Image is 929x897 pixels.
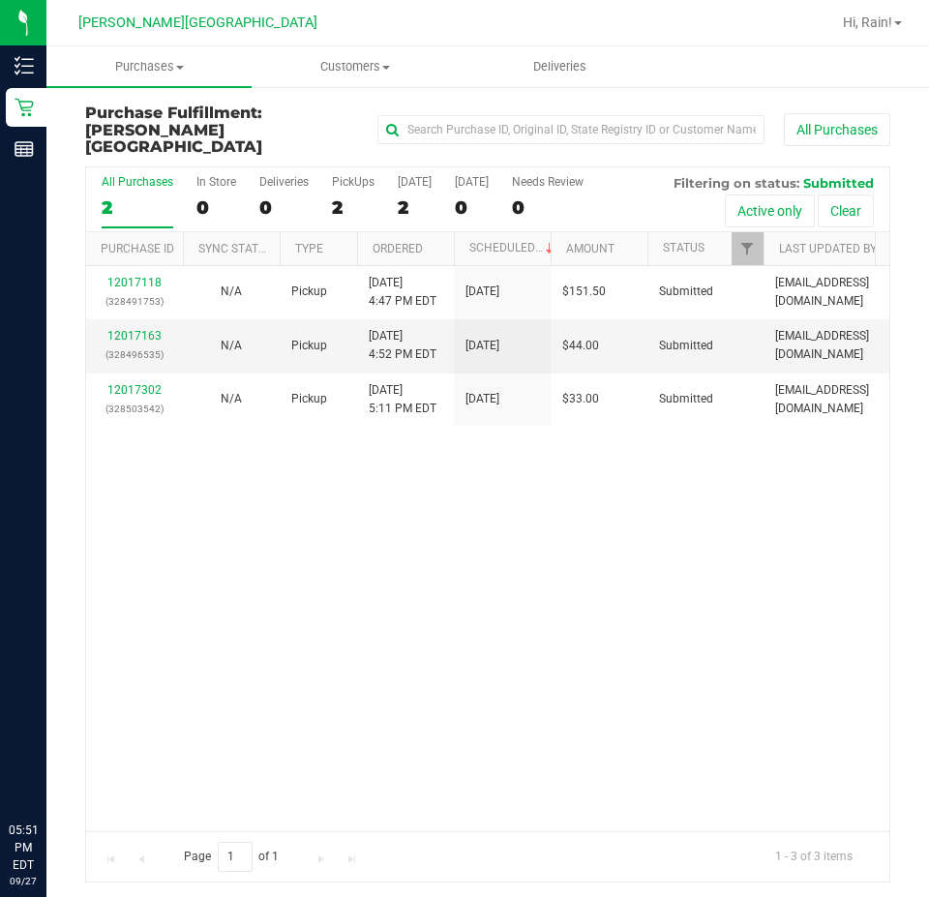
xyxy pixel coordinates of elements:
div: Deliveries [259,175,309,189]
a: 12017118 [107,276,162,289]
span: [PERSON_NAME][GEOGRAPHIC_DATA] [85,121,262,157]
span: $44.00 [562,337,599,355]
span: [DATE] 4:47 PM EDT [369,274,436,311]
a: Status [663,241,704,254]
a: Amount [566,242,614,255]
span: Hi, Rain! [843,15,892,30]
div: PickUps [332,175,375,189]
span: Page of 1 [167,842,295,872]
span: $151.50 [562,283,606,301]
button: N/A [221,337,242,355]
span: [DATE] [465,390,499,408]
p: (328491753) [98,292,171,311]
iframe: Resource center [19,742,77,800]
span: Deliveries [507,58,613,75]
span: [DATE] 5:11 PM EDT [369,381,436,418]
span: 1 - 3 of 3 items [760,842,868,871]
div: All Purchases [102,175,173,189]
a: Sync Status [198,242,273,255]
a: Type [295,242,323,255]
a: Filter [732,232,764,265]
button: Active only [725,194,815,227]
div: 2 [332,196,375,219]
input: Search Purchase ID, Original ID, State Registry ID or Customer Name... [377,115,764,144]
div: 2 [398,196,432,219]
span: [DATE] 4:52 PM EDT [369,327,436,364]
span: Filtering on status: [674,175,799,191]
span: Submitted [659,390,713,408]
button: All Purchases [784,113,890,146]
span: $33.00 [562,390,599,408]
span: Pickup [291,337,327,355]
inline-svg: Inventory [15,56,34,75]
span: Pickup [291,283,327,301]
h3: Purchase Fulfillment: [85,105,353,156]
a: Deliveries [458,46,663,87]
a: Purchases [46,46,252,87]
iframe: Resource center unread badge [57,739,80,762]
div: 0 [196,196,236,219]
div: 2 [102,196,173,219]
p: 09/27 [9,874,38,888]
span: [DATE] [465,283,499,301]
span: Purchases [46,58,252,75]
div: [DATE] [455,175,489,189]
input: 1 [218,842,253,872]
span: Customers [253,58,456,75]
a: Last Updated By [779,242,877,255]
span: Not Applicable [221,392,242,405]
span: Pickup [291,390,327,408]
button: N/A [221,283,242,301]
div: 0 [259,196,309,219]
span: Not Applicable [221,284,242,298]
span: Submitted [659,337,713,355]
a: 12017302 [107,383,162,397]
div: [DATE] [398,175,432,189]
inline-svg: Reports [15,139,34,159]
div: 0 [455,196,489,219]
div: Needs Review [512,175,584,189]
a: Customers [252,46,457,87]
button: N/A [221,390,242,408]
a: Scheduled [469,241,557,254]
p: (328503542) [98,400,171,418]
p: (328496535) [98,345,171,364]
p: 05:51 PM EDT [9,822,38,874]
inline-svg: Retail [15,98,34,117]
span: Not Applicable [221,339,242,352]
span: [DATE] [465,337,499,355]
div: In Store [196,175,236,189]
span: Submitted [803,175,874,191]
a: Ordered [373,242,423,255]
a: Purchase ID [101,242,174,255]
span: [PERSON_NAME][GEOGRAPHIC_DATA] [78,15,317,31]
button: Clear [818,194,874,227]
div: 0 [512,196,584,219]
a: 12017163 [107,329,162,343]
span: Submitted [659,283,713,301]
